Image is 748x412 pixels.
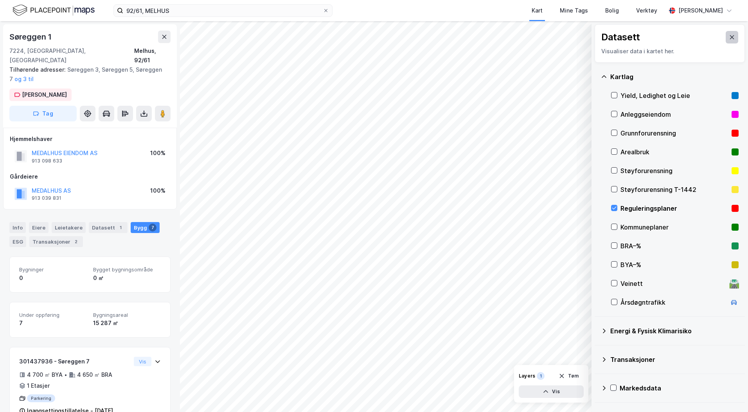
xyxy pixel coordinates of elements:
[9,236,26,247] div: ESG
[22,90,67,99] div: [PERSON_NAME]
[117,224,124,231] div: 1
[77,370,112,379] div: 4 650 ㎡ BRA
[729,278,739,289] div: 🛣️
[123,5,323,16] input: Søk på adresse, matrikkel, gårdeiere, leietakere eller personer
[620,185,728,194] div: Støyforurensning T-1442
[149,224,156,231] div: 7
[93,312,161,318] span: Bygningsareal
[560,6,588,15] div: Mine Tags
[19,266,87,273] span: Bygninger
[620,204,728,213] div: Reguleringsplaner
[537,372,545,380] div: 1
[709,374,748,412] iframe: Chat Widget
[519,373,535,379] div: Layers
[29,236,83,247] div: Transaksjoner
[620,279,726,288] div: Veinett
[620,91,728,100] div: Yield, Ledighet og Leie
[19,318,87,328] div: 7
[636,6,657,15] div: Verktøy
[10,134,170,144] div: Hjemmelshaver
[620,128,728,138] div: Grunnforurensning
[52,222,86,233] div: Leietakere
[9,106,77,121] button: Tag
[93,318,161,328] div: 15 287 ㎡
[554,370,584,382] button: Tøm
[19,312,87,318] span: Under oppføring
[134,46,171,65] div: Melhus, 92/61
[709,374,748,412] div: Kontrollprogram for chat
[519,385,584,398] button: Vis
[620,298,726,307] div: Årsdøgntrafikk
[27,370,63,379] div: 4 700 ㎡ BYA
[134,357,151,366] button: Vis
[19,273,87,283] div: 0
[9,31,53,43] div: Søreggen 1
[620,222,728,232] div: Kommuneplaner
[72,238,80,246] div: 2
[610,72,739,81] div: Kartlag
[89,222,128,233] div: Datasett
[9,66,67,73] span: Tilhørende adresser:
[601,31,640,43] div: Datasett
[150,148,165,158] div: 100%
[601,47,738,56] div: Visualiser data i kartet her.
[32,195,61,201] div: 913 039 831
[10,172,170,181] div: Gårdeiere
[620,110,728,119] div: Anleggseiendom
[29,222,49,233] div: Eiere
[32,158,62,164] div: 913 098 633
[9,65,164,84] div: Søreggen 3, Søreggen 5, Søreggen 7
[9,222,26,233] div: Info
[532,6,543,15] div: Kart
[610,355,739,364] div: Transaksjoner
[19,357,131,366] div: 301437936 - Søreggen 7
[93,273,161,283] div: 0 ㎡
[150,186,165,195] div: 100%
[620,383,739,393] div: Markedsdata
[27,381,50,390] div: 1 Etasjer
[93,266,161,273] span: Bygget bygningsområde
[13,4,95,17] img: logo.f888ab2527a4732fd821a326f86c7f29.svg
[620,260,728,269] div: BYA–%
[620,166,728,175] div: Støyforurensning
[620,147,728,157] div: Arealbruk
[9,46,134,65] div: 7224, [GEOGRAPHIC_DATA], [GEOGRAPHIC_DATA]
[605,6,619,15] div: Bolig
[678,6,723,15] div: [PERSON_NAME]
[620,241,728,251] div: BRA–%
[131,222,160,233] div: Bygg
[64,372,67,378] div: •
[610,326,739,336] div: Energi & Fysisk Klimarisiko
